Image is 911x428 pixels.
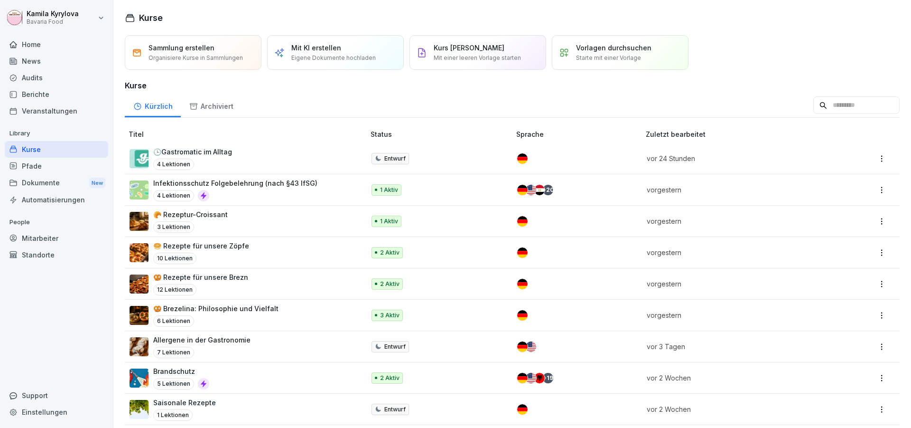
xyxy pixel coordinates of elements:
[434,43,504,53] p: Kurs [PERSON_NAME]
[647,216,823,226] p: vorgestern
[576,54,641,62] p: Starte mit einer Vorlage
[517,342,528,352] img: de.svg
[130,400,149,419] img: hlxsrbkgj8kqt3hz29gin1m1.png
[647,404,823,414] p: vor 2 Wochen
[5,158,108,174] div: Pfade
[130,337,149,356] img: q9ka5lds5r8z6j6e6z37df34.png
[5,191,108,208] a: Automatisierungen
[647,247,823,257] p: vorgestern
[647,153,823,163] p: vor 24 Stunden
[534,185,545,195] img: eg.svg
[5,69,108,86] a: Audits
[149,54,243,62] p: Organisiere Kurse in Sammlungen
[153,272,248,282] p: 🥨 Rezepte für unsere Brezn
[5,387,108,404] div: Support
[291,54,376,62] p: Eigene Dokumente hochladen
[646,129,835,139] p: Zuletzt bearbeitet
[27,19,79,25] p: Bavaria Food
[526,373,536,383] img: us.svg
[153,253,196,264] p: 10 Lektionen
[5,215,108,230] p: People
[647,310,823,320] p: vorgestern
[153,241,249,251] p: 🥯 Rezepte für unsere Zöpfe
[517,185,528,195] img: de.svg
[125,93,181,117] a: Kürzlich
[153,209,228,219] p: 🥐 Rezeptur-Croissant
[130,181,149,200] img: tgff07aey9ahi6f4hltuk21p.png
[153,147,232,157] p: 🕒Gastromatic im Alltag
[153,398,216,408] p: Saisonale Rezepte
[153,347,194,358] p: 7 Lektionen
[27,10,79,18] p: Kamila Kyrylova
[5,141,108,158] a: Kurse
[5,36,108,53] a: Home
[153,304,279,314] p: 🥨 Brezelina: Philosophie und Vielfalt
[153,159,194,170] p: 4 Lektionen
[153,221,194,233] p: 3 Lektionen
[153,378,194,390] p: 5 Lektionen
[380,311,400,320] p: 3 Aktiv
[125,80,900,91] h3: Kurse
[130,243,149,262] img: g80a8fc6kexzniuu9it64ulf.png
[130,306,149,325] img: t56ti2n3rszkn94es0nvan4l.png
[517,279,528,289] img: de.svg
[517,373,528,383] img: de.svg
[371,129,512,139] p: Status
[380,186,398,194] p: 1 Aktiv
[5,103,108,119] a: Veranstaltungen
[517,404,528,415] img: de.svg
[647,342,823,352] p: vor 3 Tagen
[130,275,149,294] img: wxm90gn7bi8v0z1otajcw90g.png
[380,217,398,226] p: 1 Aktiv
[543,373,553,383] div: + 19
[153,190,194,201] p: 4 Lektionen
[89,178,105,189] div: New
[5,174,108,192] div: Dokumente
[380,248,400,257] p: 2 Aktiv
[130,212,149,231] img: uhtymuwb888vgz1ed1ergwse.png
[647,279,823,289] p: vorgestern
[647,373,823,383] p: vor 2 Wochen
[526,185,536,195] img: us.svg
[380,280,400,288] p: 2 Aktiv
[516,129,642,139] p: Sprache
[517,247,528,258] img: de.svg
[5,247,108,263] a: Standorte
[5,126,108,141] p: Library
[5,230,108,247] a: Mitarbeiter
[576,43,651,53] p: Vorlagen durchsuchen
[130,149,149,168] img: zf1diywe2uika4nfqdkmjb3e.png
[526,342,536,352] img: us.svg
[434,54,521,62] p: Mit einer leeren Vorlage starten
[384,154,406,163] p: Entwurf
[543,185,553,195] div: + 20
[5,404,108,420] a: Einstellungen
[5,174,108,192] a: DokumenteNew
[153,284,196,295] p: 12 Lektionen
[291,43,341,53] p: Mit KI erstellen
[129,129,367,139] p: Titel
[181,93,242,117] a: Archiviert
[5,86,108,103] a: Berichte
[5,53,108,69] a: News
[153,366,209,376] p: Brandschutz
[384,342,406,351] p: Entwurf
[153,335,251,345] p: Allergene in der Gastronomie
[153,409,193,421] p: 1 Lektionen
[149,43,214,53] p: Sammlung erstellen
[130,369,149,388] img: b0iy7e1gfawqjs4nezxuanzk.png
[517,153,528,164] img: de.svg
[380,374,400,382] p: 2 Aktiv
[384,405,406,414] p: Entwurf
